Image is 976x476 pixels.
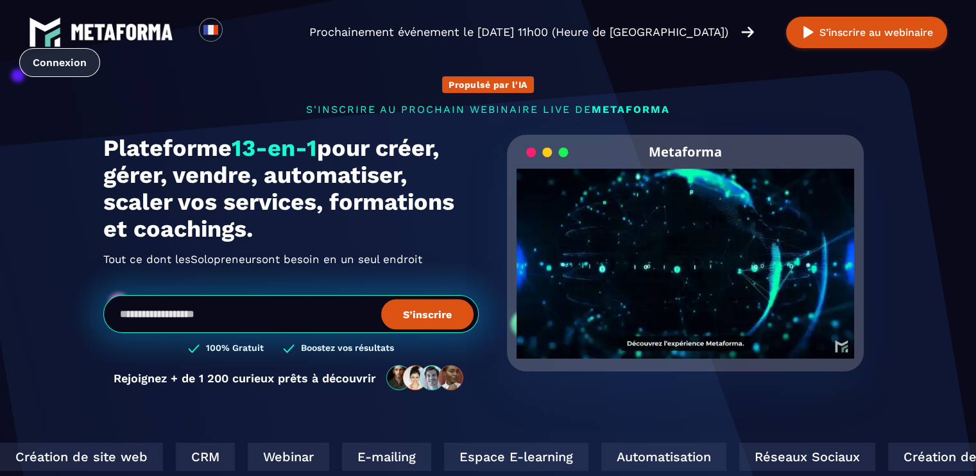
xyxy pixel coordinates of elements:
[786,17,947,48] button: S’inscrire au webinaire
[71,24,173,40] img: logo
[738,443,874,471] div: Réseaux Sociaux
[206,343,264,355] h3: 100% Gratuit
[114,371,376,385] p: Rejoignez + de 1 200 curieux prêts à découvrir
[301,343,394,355] h3: Boostez vos résultats
[741,25,754,39] img: arrow-right
[234,24,243,40] input: Search for option
[341,443,430,471] div: E-mailing
[175,443,234,471] div: CRM
[443,443,587,471] div: Espace E-learning
[188,343,200,355] img: checked
[600,443,725,471] div: Automatisation
[382,364,468,391] img: community-people
[103,135,479,242] h1: Plateforme pour créer, gérer, vendre, automatiser, scaler vos services, formations et coachings.
[223,18,254,46] div: Search for option
[246,443,328,471] div: Webinar
[191,249,262,269] span: Solopreneurs
[103,249,479,269] h2: Tout ce dont les ont besoin en un seul endroit
[19,48,100,77] a: Connexion
[103,103,873,115] p: s'inscrire au prochain webinaire live de
[517,169,855,337] video: Your browser does not support the video tag.
[203,22,219,38] img: fr
[526,146,569,158] img: loading
[283,343,295,355] img: checked
[649,135,722,169] h2: Metaforma
[800,24,816,40] img: play
[232,135,317,162] span: 13-en-1
[309,23,728,41] p: Prochainement événement le [DATE] 11h00 (Heure de [GEOGRAPHIC_DATA])
[29,16,61,48] img: logo
[381,299,474,329] button: S’inscrire
[592,103,670,115] span: METAFORMA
